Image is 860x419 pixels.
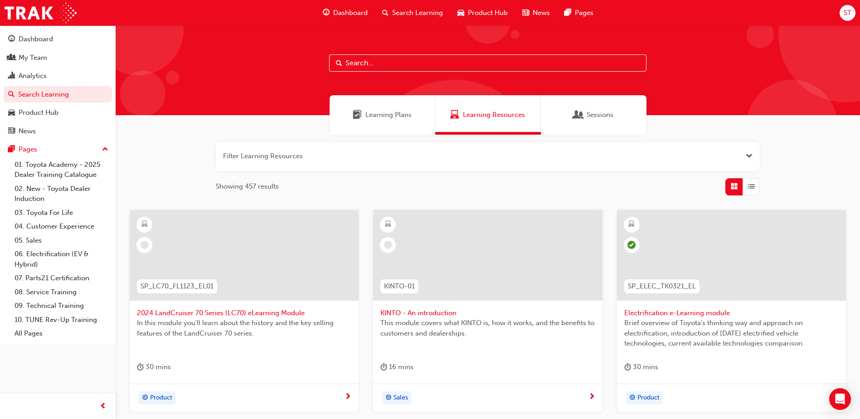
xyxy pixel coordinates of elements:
span: search-icon [382,7,389,19]
span: SP_ELEC_TK0321_EL [628,281,696,292]
span: target-icon [629,392,636,404]
span: target-icon [142,392,148,404]
a: news-iconNews [515,4,557,22]
div: 30 mins [624,361,658,373]
a: Learning PlansLearning Plans [330,95,435,135]
div: My Team [19,53,47,63]
a: Analytics [4,68,112,84]
span: Learning Plans [353,110,362,120]
span: Pages [575,8,593,18]
a: 01. Toyota Academy - 2025 Dealer Training Catalogue [11,158,112,182]
span: Product Hub [468,8,508,18]
div: 16 mins [380,361,413,373]
button: Open the filter [746,151,753,161]
button: ST [840,5,855,21]
span: learningRecordVerb_NONE-icon [384,241,392,249]
span: SP_LC70_FL1123_EL01 [141,281,214,292]
span: Learning Plans [365,110,412,120]
a: Product Hub [4,104,112,121]
a: search-iconSearch Learning [375,4,450,22]
span: ST [844,8,851,18]
a: 10. TUNE Rev-Up Training [11,313,112,327]
span: Sales [394,393,408,403]
div: Open Intercom Messenger [829,388,851,410]
span: Search Learning [392,8,443,18]
span: This module covers what KINTO is, how it works, and the benefits to customers and dealerships. [380,318,595,338]
span: people-icon [8,54,15,62]
span: learningResourceType_ELEARNING-icon [628,219,635,230]
a: Learning ResourcesLearning Resources [435,95,541,135]
span: Sessions [587,110,613,120]
span: learningResourceType_ELEARNING-icon [385,219,391,230]
a: Dashboard [4,31,112,48]
a: SessionsSessions [541,95,646,135]
div: 30 mins [137,361,171,373]
span: Dashboard [333,8,368,18]
span: prev-icon [100,401,107,412]
a: 06. Electrification (EV & Hybrid) [11,247,112,271]
a: 05. Sales [11,234,112,248]
span: Learning Resources [463,110,525,120]
span: car-icon [8,109,15,117]
span: Product [637,393,660,403]
span: News [533,8,550,18]
span: target-icon [385,392,392,404]
span: guage-icon [8,35,15,44]
a: SP_ELEC_TK0321_ELElectrification e-Learning moduleBrief overview of Toyota’s thinking way and app... [617,210,846,412]
span: pages-icon [564,7,571,19]
span: chart-icon [8,72,15,80]
img: Trak [5,3,77,23]
span: learningRecordVerb_COMPLETE-icon [627,241,636,249]
input: Search... [329,54,646,72]
span: Product [150,393,172,403]
a: News [4,123,112,140]
span: List [748,181,755,192]
span: learningResourceType_ELEARNING-icon [141,219,148,230]
a: guage-iconDashboard [316,4,375,22]
span: news-icon [8,127,15,136]
span: 2024 LandCruiser 70 Series (LC70) eLearning Module [137,308,351,318]
button: DashboardMy TeamAnalyticsSearch LearningProduct HubNews [4,29,112,141]
div: News [19,126,36,136]
a: 03. Toyota For Life [11,206,112,220]
a: Search Learning [4,86,112,103]
span: Electrification e-Learning module [624,308,839,318]
a: pages-iconPages [557,4,601,22]
a: 09. Technical Training [11,299,112,313]
span: Learning Resources [450,110,459,120]
a: All Pages [11,326,112,341]
span: news-icon [522,7,529,19]
span: duration-icon [380,361,387,373]
span: Showing 457 results [216,181,279,192]
span: KINTO-01 [384,281,415,292]
span: Grid [731,181,738,192]
div: Analytics [19,71,47,81]
button: Pages [4,141,112,158]
span: next-icon [588,393,595,401]
span: Search [336,58,342,68]
span: up-icon [102,144,108,156]
span: KINTO - An introduction [380,308,595,318]
a: 08. Service Training [11,285,112,299]
span: guage-icon [323,7,330,19]
a: SP_LC70_FL1123_EL012024 LandCruiser 70 Series (LC70) eLearning ModuleIn this module you'll learn ... [130,210,359,412]
a: 07. Parts21 Certification [11,271,112,285]
span: Brief overview of Toyota’s thinking way and approach on electrification, introduction of [DATE] e... [624,318,839,349]
a: car-iconProduct Hub [450,4,515,22]
a: KINTO-01KINTO - An introductionThis module covers what KINTO is, how it works, and the benefits t... [373,210,602,412]
span: search-icon [8,91,15,99]
span: duration-icon [137,361,144,373]
span: duration-icon [624,361,631,373]
a: My Team [4,49,112,66]
span: next-icon [345,393,351,401]
span: car-icon [457,7,464,19]
span: pages-icon [8,146,15,154]
a: 04. Customer Experience [11,219,112,234]
a: 02. New - Toyota Dealer Induction [11,182,112,206]
div: Pages [19,144,37,155]
span: Sessions [574,110,583,120]
div: Product Hub [19,107,58,118]
span: In this module you'll learn about the history and the key selling features of the LandCruiser 70 ... [137,318,351,338]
